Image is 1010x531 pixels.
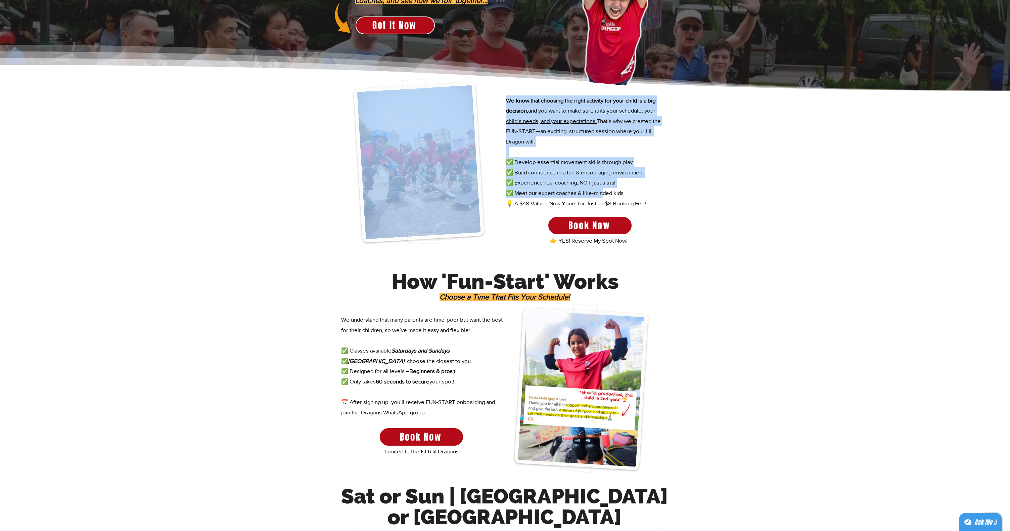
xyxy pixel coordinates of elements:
[506,157,668,198] p: ✅ Develop essential movement skills through play ✅ Build confidence in a fun & encouraging enviro...
[372,18,417,32] span: Get It Now
[550,237,628,244] span: 👉 YES! Reserve My Spot Now!
[974,518,997,527] div: Ask Me ;)
[506,107,655,124] span: fits your schedule, your child’s needs, and your expectations.
[341,315,503,345] p: We understand that many parents are time-poor but want the best for their children, so we’ve made...
[400,430,442,444] span: Book Now
[341,397,503,417] p: 📅 After signing up, you’ll receive FUN-START onboarding and join the Dragons WhatsApp group.
[348,358,404,364] span: [GEOGRAPHIC_DATA]
[385,448,459,454] span: Limited to the 1st 6 lil Dragons
[568,219,610,232] span: Book Now
[518,311,644,467] img: Netha Review.png
[341,345,503,397] p: ✅ Classes available ✅ , choose the closest to you. ✅ Designed for all levels – ;) ✅ Only takes yo...
[341,484,668,529] span: Sat or Sun | [GEOGRAPHIC_DATA] or [GEOGRAPHIC_DATA]
[379,427,464,446] a: Book Now
[440,293,570,301] span: Choose a Time That Fits Your Schedule!
[376,378,429,384] span: 60 seconds to secure
[409,368,453,374] span: Beginners & pros
[548,216,632,235] a: Book Now
[392,347,450,354] span: Saturdays and Sundays
[506,97,655,114] span: We know that choosing the right activity for your child is a big decision,
[506,95,668,157] p: and you want to make sure it That’s why we created the FUN-START—an exciting, structured session ...
[392,269,619,294] span: How 'Fun-Start' Works
[506,198,668,209] p: 💡 A $48 Value—Now Yours for Just an $8 Booking Fee!
[356,16,435,34] a: Get It Now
